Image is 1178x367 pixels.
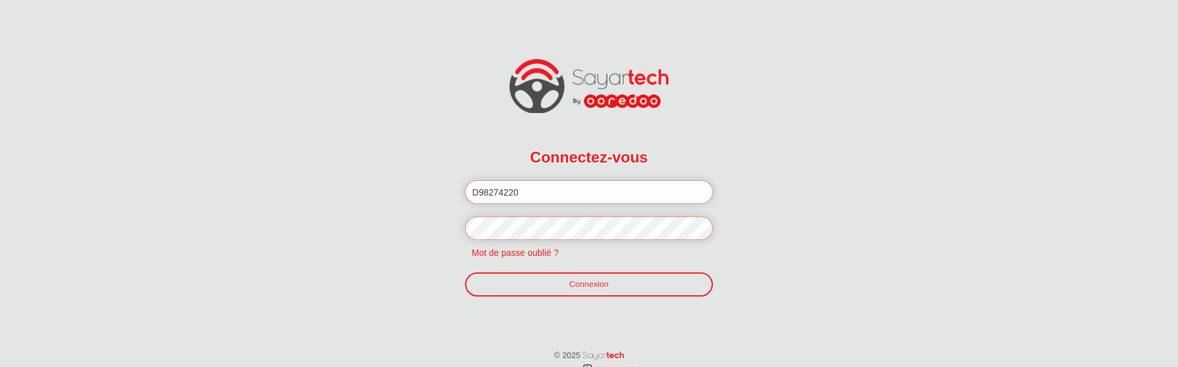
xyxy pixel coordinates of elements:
[465,140,712,174] h2: Connectez-vous
[465,248,565,258] a: Mot de passe oublié ?
[583,352,624,361] img: word_sayartech.png
[465,272,712,297] a: Connexion
[465,180,712,204] input: Email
